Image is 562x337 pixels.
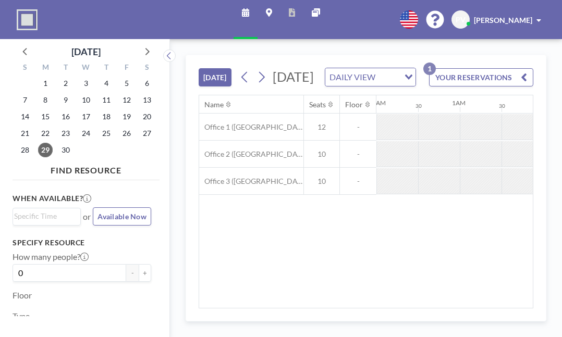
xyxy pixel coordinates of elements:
[304,177,339,186] span: 10
[13,311,30,321] label: Type
[58,143,73,157] span: Tuesday, September 30, 2025
[13,161,160,176] h4: FIND RESOURCE
[325,68,416,86] div: Search for option
[83,211,91,222] span: or
[56,61,76,75] div: T
[474,16,532,24] span: [PERSON_NAME]
[58,93,73,107] span: Tuesday, September 9, 2025
[378,70,398,84] input: Search for option
[416,103,422,109] div: 30
[18,126,32,141] span: Sunday, September 21, 2025
[38,76,53,91] span: Monday, September 1, 2025
[35,61,56,75] div: M
[273,69,314,84] span: [DATE]
[13,252,89,262] label: How many people?
[327,70,377,84] span: DAILY VIEW
[139,264,151,282] button: +
[137,61,157,75] div: S
[119,93,134,107] span: Friday, September 12, 2025
[119,126,134,141] span: Friday, September 26, 2025
[204,100,224,109] div: Name
[304,122,339,132] span: 12
[345,100,363,109] div: Floor
[38,143,53,157] span: Monday, September 29, 2025
[340,177,376,186] span: -
[58,76,73,91] span: Tuesday, September 2, 2025
[199,177,303,186] span: Office 3 ([GEOGRAPHIC_DATA])
[499,103,505,109] div: 30
[93,207,151,226] button: Available Now
[18,109,32,124] span: Sunday, September 14, 2025
[116,61,137,75] div: F
[15,61,35,75] div: S
[38,126,53,141] span: Monday, September 22, 2025
[456,15,466,24] span: PV
[17,9,38,30] img: organization-logo
[58,126,73,141] span: Tuesday, September 23, 2025
[79,109,93,124] span: Wednesday, September 17, 2025
[99,126,114,141] span: Thursday, September 25, 2025
[79,76,93,91] span: Wednesday, September 3, 2025
[369,99,386,107] div: 12AM
[58,109,73,124] span: Tuesday, September 16, 2025
[99,76,114,91] span: Thursday, September 4, 2025
[99,109,114,124] span: Thursday, September 18, 2025
[13,238,151,247] h3: Specify resource
[18,143,32,157] span: Sunday, September 28, 2025
[99,93,114,107] span: Thursday, September 11, 2025
[452,99,466,107] div: 1AM
[38,93,53,107] span: Monday, September 8, 2025
[71,44,101,59] div: [DATE]
[126,264,139,282] button: -
[309,100,326,109] div: Seats
[140,93,154,107] span: Saturday, September 13, 2025
[429,68,533,86] button: YOUR RESERVATIONS1
[199,122,303,132] span: Office 1 ([GEOGRAPHIC_DATA])
[13,290,32,301] label: Floor
[96,61,116,75] div: T
[13,208,80,224] div: Search for option
[304,149,339,159] span: 10
[97,212,146,221] span: Available Now
[79,93,93,107] span: Wednesday, September 10, 2025
[340,149,376,159] span: -
[76,61,96,75] div: W
[140,109,154,124] span: Saturday, September 20, 2025
[140,126,154,141] span: Saturday, September 27, 2025
[199,68,231,86] button: [DATE]
[79,126,93,141] span: Wednesday, September 24, 2025
[14,210,75,222] input: Search for option
[199,149,303,159] span: Office 2 ([GEOGRAPHIC_DATA])
[119,76,134,91] span: Friday, September 5, 2025
[140,76,154,91] span: Saturday, September 6, 2025
[423,63,436,75] p: 1
[38,109,53,124] span: Monday, September 15, 2025
[18,93,32,107] span: Sunday, September 7, 2025
[119,109,134,124] span: Friday, September 19, 2025
[340,122,376,132] span: -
